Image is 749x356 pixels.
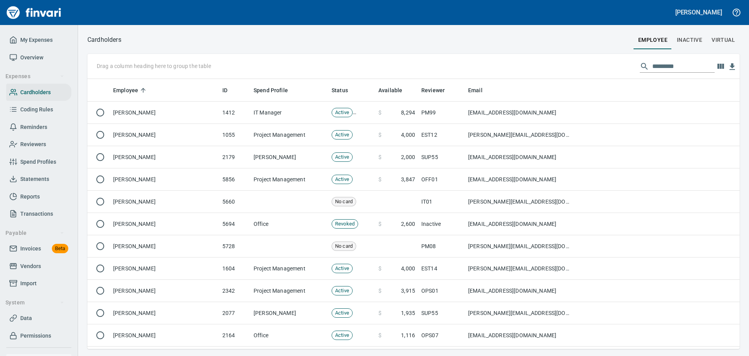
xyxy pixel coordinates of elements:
[378,331,382,339] span: $
[250,102,328,124] td: IT Manager
[219,302,250,324] td: 2077
[20,261,41,271] span: Vendors
[332,309,352,317] span: Active
[6,31,71,49] a: My Expenses
[401,220,415,228] span: 2,600
[20,244,41,254] span: Invoices
[401,109,415,116] span: 8,294
[378,86,402,95] span: Available
[332,131,352,139] span: Active
[254,86,288,95] span: Spend Profile
[332,265,352,272] span: Active
[421,86,445,95] span: Reviewer
[2,69,67,84] button: Expenses
[250,324,328,347] td: Office
[401,309,415,317] span: 1,935
[418,302,465,324] td: SUP55
[250,124,328,146] td: Project Management
[219,191,250,213] td: 5660
[465,258,574,280] td: [PERSON_NAME][EMAIL_ADDRESS][DOMAIN_NAME]
[110,324,219,347] td: [PERSON_NAME]
[250,302,328,324] td: [PERSON_NAME]
[87,35,121,45] nav: breadcrumb
[378,309,382,317] span: $
[219,258,250,280] td: 1604
[20,140,46,149] span: Reviewers
[726,61,738,73] button: Download Table
[110,124,219,146] td: [PERSON_NAME]
[418,191,465,213] td: IT01
[378,220,382,228] span: $
[250,280,328,302] td: Project Management
[254,86,298,95] span: Spend Profile
[110,146,219,168] td: [PERSON_NAME]
[2,226,67,240] button: Payable
[401,175,415,183] span: 3,847
[332,220,358,228] span: Revoked
[20,279,37,288] span: Import
[418,102,465,124] td: PM99
[378,86,412,95] span: Available
[418,258,465,280] td: EST14
[110,235,219,258] td: [PERSON_NAME]
[332,243,356,250] span: No card
[20,209,53,219] span: Transactions
[715,61,726,72] button: Choose columns to display
[332,109,352,116] span: Active
[6,275,71,292] a: Import
[219,280,250,302] td: 2342
[250,213,328,235] td: Office
[332,198,356,206] span: No card
[222,86,227,95] span: ID
[113,86,148,95] span: Employee
[401,331,415,339] span: 1,116
[378,109,382,116] span: $
[353,109,374,116] span: Mailed
[219,124,250,146] td: 1055
[110,213,219,235] td: [PERSON_NAME]
[6,49,71,66] a: Overview
[638,35,667,45] span: employee
[418,168,465,191] td: OFF01
[6,101,71,118] a: Coding Rules
[5,72,64,81] span: Expenses
[378,175,382,183] span: $
[219,102,250,124] td: 1412
[20,105,53,114] span: Coding Rules
[5,3,63,22] img: Finvari
[465,124,574,146] td: [PERSON_NAME][EMAIL_ADDRESS][DOMAIN_NAME]
[219,213,250,235] td: 5694
[219,168,250,191] td: 5856
[6,153,71,171] a: Spend Profiles
[465,302,574,324] td: [PERSON_NAME][EMAIL_ADDRESS][DOMAIN_NAME]
[6,327,71,345] a: Permissions
[6,258,71,275] a: Vendors
[250,258,328,280] td: Project Management
[250,146,328,168] td: [PERSON_NAME]
[465,213,574,235] td: [EMAIL_ADDRESS][DOMAIN_NAME]
[5,298,64,308] span: System
[332,86,348,95] span: Status
[110,280,219,302] td: [PERSON_NAME]
[6,118,71,136] a: Reminders
[6,136,71,153] a: Reviewers
[675,8,722,16] h5: [PERSON_NAME]
[401,287,415,295] span: 3,915
[332,176,352,183] span: Active
[421,86,455,95] span: Reviewer
[6,240,71,258] a: InvoicesBeta
[20,174,49,184] span: Statements
[401,153,415,161] span: 2,000
[673,6,724,18] button: [PERSON_NAME]
[250,168,328,191] td: Project Management
[418,213,465,235] td: Inactive
[52,244,68,253] span: Beta
[110,302,219,324] td: [PERSON_NAME]
[110,191,219,213] td: [PERSON_NAME]
[332,154,352,161] span: Active
[20,157,56,167] span: Spend Profiles
[6,205,71,223] a: Transactions
[2,295,67,310] button: System
[465,102,574,124] td: [EMAIL_ADDRESS][DOMAIN_NAME]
